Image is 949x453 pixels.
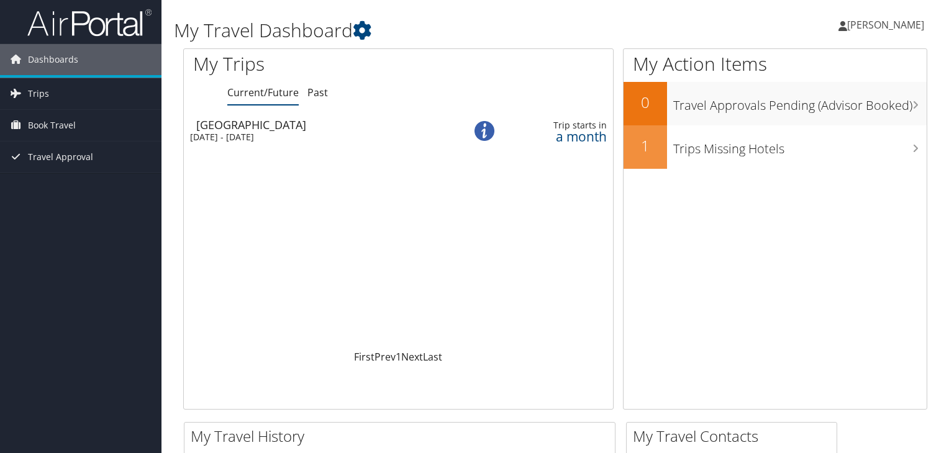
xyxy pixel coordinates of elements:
h1: My Action Items [624,51,927,77]
a: Next [401,350,423,364]
img: airportal-logo.png [27,8,152,37]
div: Trip starts in [514,120,607,131]
a: [PERSON_NAME] [838,6,937,43]
h2: 0 [624,92,667,113]
div: [DATE] - [DATE] [190,132,443,143]
span: Travel Approval [28,141,93,173]
a: 0Travel Approvals Pending (Advisor Booked) [624,82,927,125]
a: Current/Future [227,86,299,99]
h1: My Trips [193,51,425,77]
a: First [354,350,375,364]
a: Prev [375,350,396,364]
span: Dashboards [28,44,78,75]
h3: Travel Approvals Pending (Advisor Booked) [673,91,927,114]
h2: 1 [624,135,667,156]
h2: My Travel Contacts [633,426,837,447]
span: Book Travel [28,110,76,141]
span: Trips [28,78,49,109]
div: a month [514,131,607,142]
h1: My Travel Dashboard [174,17,683,43]
h2: My Travel History [191,426,615,447]
img: alert-flat-solid-info.png [474,121,494,141]
h3: Trips Missing Hotels [673,134,927,158]
a: 1 [396,350,401,364]
a: Last [423,350,442,364]
span: [PERSON_NAME] [847,18,924,32]
a: 1Trips Missing Hotels [624,125,927,169]
a: Past [307,86,328,99]
div: [GEOGRAPHIC_DATA] [196,119,450,130]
